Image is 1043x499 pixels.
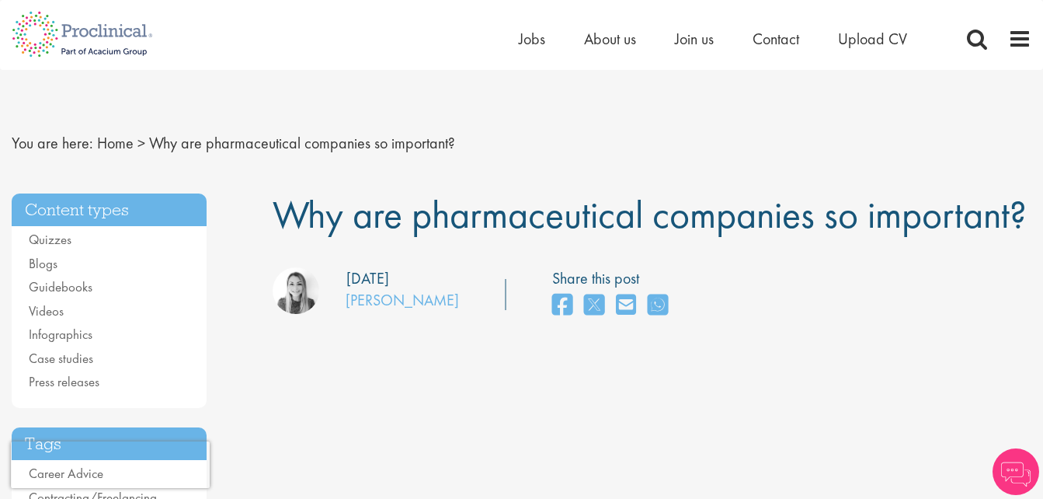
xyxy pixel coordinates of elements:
a: Quizzes [29,231,71,248]
a: Contact [753,29,799,49]
a: Guidebooks [29,278,92,295]
span: Why are pharmaceutical companies so important? [149,133,455,153]
a: Jobs [519,29,545,49]
span: Why are pharmaceutical companies so important? [273,190,1027,239]
label: Share this post [552,267,676,290]
a: About us [584,29,636,49]
a: Case studies [29,350,93,367]
a: Blogs [29,255,57,272]
a: Infographics [29,326,92,343]
a: share on email [616,289,636,323]
img: Chatbot [993,448,1039,495]
img: Hannah Burke [273,267,319,314]
iframe: reCAPTCHA [11,441,210,488]
a: share on facebook [552,289,572,323]
a: share on twitter [584,289,604,323]
a: Upload CV [838,29,907,49]
div: [DATE] [346,267,389,290]
a: Videos [29,302,64,319]
a: [PERSON_NAME] [346,290,459,310]
span: You are here: [12,133,93,153]
h3: Content types [12,194,207,227]
a: Join us [675,29,714,49]
h3: Tags [12,427,207,461]
a: breadcrumb link [97,133,134,153]
a: Press releases [29,373,99,390]
span: > [137,133,145,153]
a: share on whats app [648,289,668,323]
